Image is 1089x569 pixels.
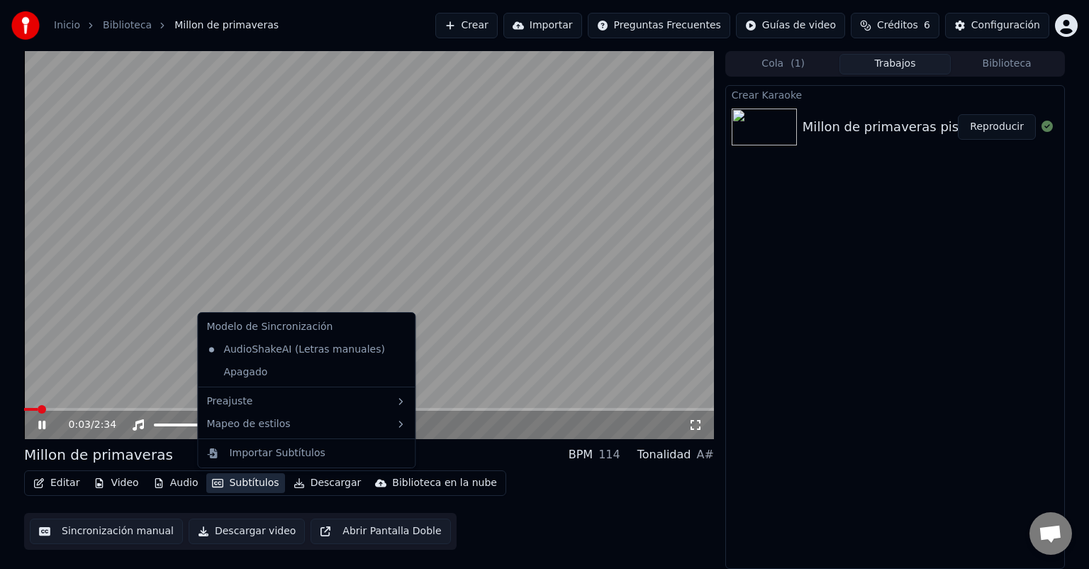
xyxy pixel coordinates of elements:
button: Video [88,473,144,493]
span: Millon de primaveras [174,18,279,33]
div: Millon de primaveras pista [803,117,971,137]
button: Audio [147,473,204,493]
div: Modelo de Sincronización [201,316,412,338]
span: ( 1 ) [791,57,805,71]
div: Tonalidad [637,446,691,463]
div: Millon de primaveras [24,445,173,465]
button: Descargar [288,473,367,493]
div: Apagado [201,361,412,384]
button: Importar [503,13,582,38]
button: Cola [727,54,839,74]
a: Inicio [54,18,80,33]
div: Preajuste [201,390,412,413]
div: Crear Karaoke [726,86,1064,103]
img: youka [11,11,40,40]
div: Chat abierto [1029,512,1072,555]
button: Trabajos [839,54,951,74]
button: Configuración [945,13,1049,38]
button: Preguntas Frecuentes [588,13,730,38]
div: Configuración [971,18,1040,33]
span: 2:34 [94,418,116,432]
span: Créditos [877,18,918,33]
div: / [69,418,103,432]
button: Subtítulos [206,473,284,493]
div: 114 [598,446,620,463]
button: Créditos6 [851,13,939,38]
span: 0:03 [69,418,91,432]
button: Editar [28,473,85,493]
a: Biblioteca [103,18,152,33]
div: Mapeo de estilos [201,413,412,436]
div: AudioShakeAI (Letras manuales) [201,338,391,361]
div: BPM [569,446,593,463]
nav: breadcrumb [54,18,279,33]
button: Sincronización manual [30,519,183,544]
div: Importar Subtítulos [229,446,325,460]
button: Guías de video [736,13,845,38]
button: Reproducir [958,114,1036,140]
div: A# [696,446,713,463]
button: Biblioteca [951,54,1063,74]
div: Biblioteca en la nube [392,476,497,490]
button: Abrir Pantalla Doble [311,519,450,544]
button: Crear [435,13,498,38]
button: Descargar video [189,519,305,544]
span: 6 [924,18,930,33]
